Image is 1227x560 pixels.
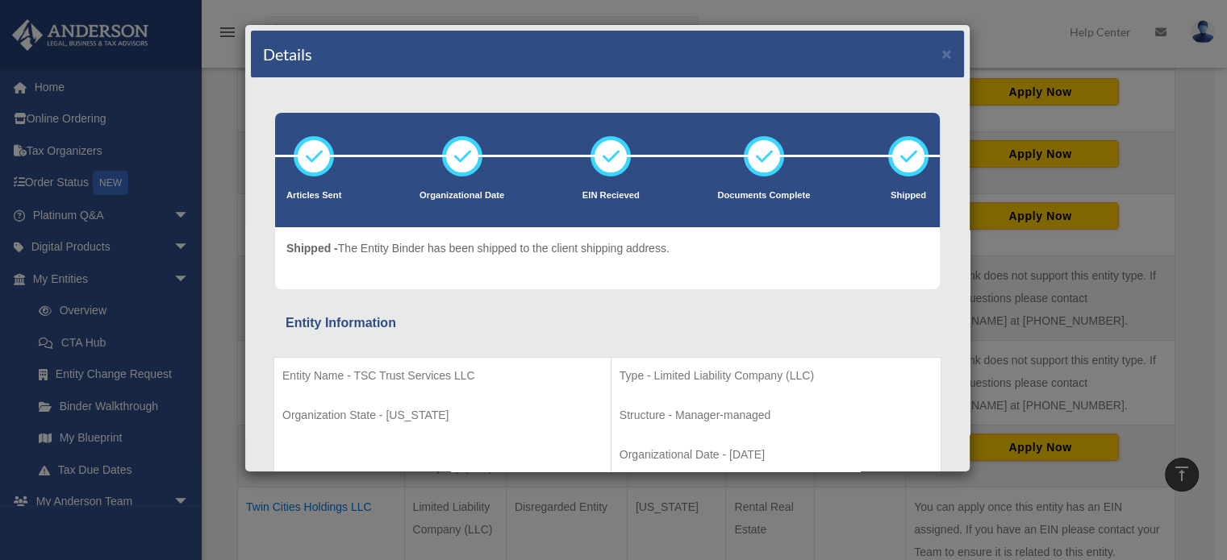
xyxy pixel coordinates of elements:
p: The Entity Binder has been shipped to the client shipping address. [286,239,670,259]
p: EIN Recieved [582,188,640,204]
p: Organizational Date [419,188,504,204]
h4: Details [263,43,312,65]
p: Articles Sent [286,188,341,204]
p: Structure - Manager-managed [620,405,933,425]
p: Shipped [888,188,929,204]
div: Entity Information [286,312,929,334]
span: Shipped - [286,242,338,255]
p: Entity Name - TSC Trust Services LLC [282,366,603,386]
p: Type - Limited Liability Company (LLC) [620,366,933,386]
p: Organizational Date - [DATE] [620,445,933,465]
p: Organization State - [US_STATE] [282,405,603,425]
button: × [941,45,952,62]
p: Documents Complete [717,188,810,204]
